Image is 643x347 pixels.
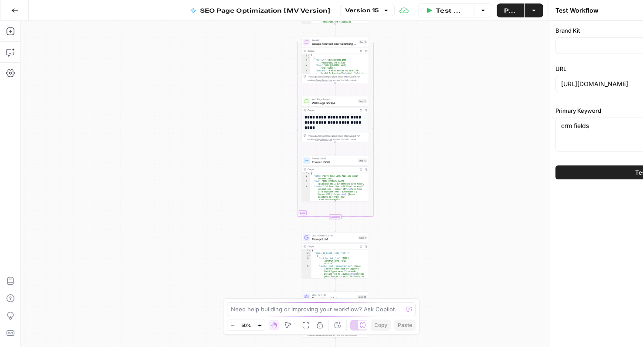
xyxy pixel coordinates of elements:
g: Edge from step_9-iteration-end to step_11 [335,219,336,232]
button: Paste [395,320,416,331]
div: Step 14 [358,295,367,299]
div: 2 [302,252,311,255]
span: Paste [398,321,413,329]
g: Edge from step_12 to step_13 [335,142,336,155]
div: 3 [302,180,311,185]
div: 3 [302,255,311,257]
div: LoopIterationScrape relevant internal linking pagesStep 9Output[ { "title":"[URL][DOMAIN_NAME] /r... [301,37,369,83]
span: LLM · Gemini 2.5 Pro [312,234,357,237]
div: Complete [329,215,342,219]
div: This output is too large & has been abbreviated for review. to view the full content. [308,75,367,82]
span: Toggle code folding, rows 1 through 7 [308,54,310,57]
span: Web Page Scrape [312,101,356,105]
span: Copy [375,321,388,329]
span: Test Workflow [436,6,467,15]
div: Step 12 [358,99,367,103]
span: Copy the output [315,79,332,81]
div: LLM · Gemini 2.5 ProPrompt LLMStep 11Output{ "pages_to_build_links_from":[ { "url_to_link_from":"... [301,232,369,279]
div: 2 [302,57,311,59]
div: 1 [302,249,311,252]
div: Step 11 [359,236,367,239]
span: Format JSON [312,160,356,164]
div: Step 9 [359,40,367,44]
span: Iteration [312,38,357,42]
span: Format internal links [312,296,356,300]
span: Scrape relevant internal linking pages [312,41,357,46]
div: Complete [301,215,369,219]
button: SEO Page Optimization [MV Version] [183,3,337,17]
div: 6 [302,13,311,29]
span: Web Page Scrape [312,98,356,101]
span: Toggle code folding, rows 1 through 5 [308,172,310,175]
g: Edge from step_8 to step_9 [335,24,336,37]
span: Prompt LLM [312,237,357,241]
div: 3 [302,59,311,64]
div: Output [308,49,357,53]
div: Output [308,108,357,112]
span: Format JSON [312,157,356,160]
g: Edge from step_9 to step_12 [335,83,336,96]
div: Output [308,168,357,171]
span: Copy the output [315,334,332,336]
span: 50% [241,322,251,329]
span: Toggle code folding, rows 3 through 7 [309,255,311,257]
span: Copy the output [315,138,332,141]
div: Step 13 [358,158,367,162]
span: Toggle code folding, rows 1 through 29 [309,249,311,252]
div: Format JSONFormat JSONStep 13Output{ "title":"Save time with Pipeline email automations", "link":... [301,155,369,202]
g: Edge from step_11 to step_14 [335,279,336,291]
button: Test Workflow [417,3,474,17]
span: LLM · GPT-4.1 [312,293,356,296]
div: 1 [302,54,311,57]
div: 2 [302,175,311,180]
span: Version 15 [345,7,379,14]
div: This output is too large & has been abbreviated for review. to view the full content. [308,134,367,141]
div: 4 [302,64,311,70]
span: SEO Page Optimization [MV Version] [200,6,330,15]
span: Toggle code folding, rows 2 through 6 [308,57,310,59]
button: Version 15 [340,5,395,16]
span: Toggle code folding, rows 2 through 28 [309,252,311,255]
div: 4 [302,257,311,265]
div: 5 [302,265,311,283]
div: 1 [302,172,311,175]
div: Output [308,245,357,248]
button: Copy [371,320,391,331]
